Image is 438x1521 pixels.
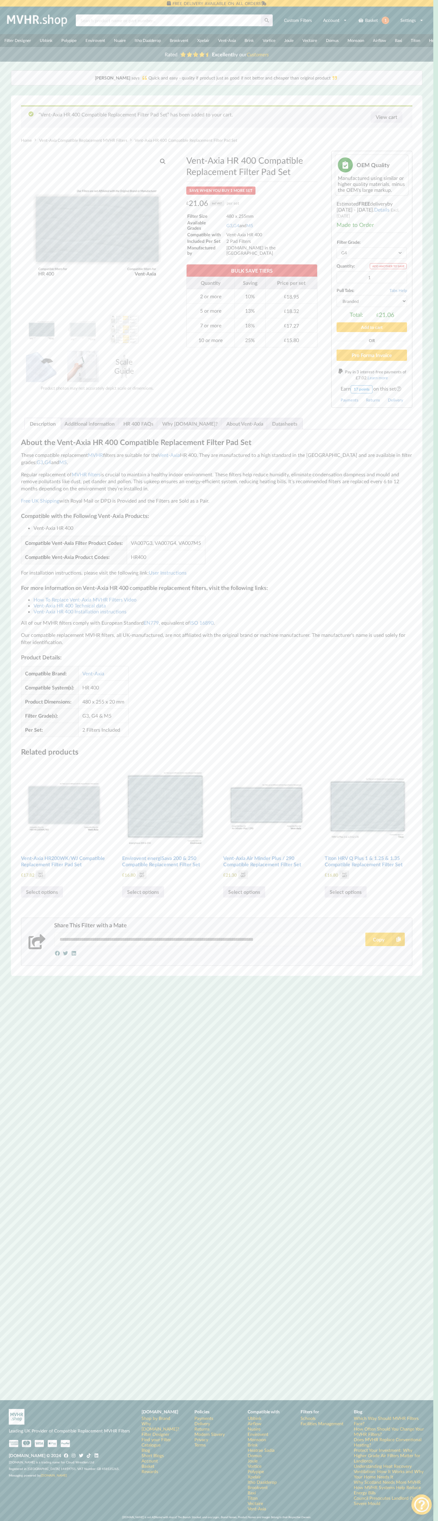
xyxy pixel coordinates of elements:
button: Copy [365,933,405,946]
td: 10% [234,289,265,304]
a: Rewards [142,1469,158,1474]
a: Select options for “Vent-Axia HR200WK/WJ Compatible Replacement Filter Pad Set” [21,886,63,898]
span: per set [227,198,239,208]
a: Home [21,138,32,143]
a: Select options for “Vent-Axia Air Minder Plus / 290 Compatible Replacement Filter Set” [223,886,265,898]
div: Share This Filter with a Mate [54,922,405,929]
span: £ [284,323,286,328]
a: Description [30,418,56,429]
a: Itho Daalderop [248,1479,277,1485]
input: Product quantity [337,271,407,283]
td: [DOMAIN_NAME] in the [GEOGRAPHIC_DATA] [226,245,317,256]
span: £ [122,872,125,877]
a: Xpelair [248,1474,261,1479]
img: mvhr-inverted.png [9,1409,24,1425]
a: ISO 16890 [190,620,214,626]
div: 21.06 [186,198,239,208]
a: M5 [246,223,253,228]
p: For installation instructions, please visit the following link: [21,569,413,576]
span: OEM Quality [357,161,390,168]
span: Registered in [GEOGRAPHIC_DATA] 14459751. VAT Number GB 458535265. [9,1467,119,1471]
span: £ [284,338,286,343]
a: Select options for “Titon HRV Q Plus 1 & 1.25 & 1.35 Compatible Replacement Filter Set” [325,886,367,898]
a: Filter Designer [142,1431,169,1437]
a: Envirovent energiSava 200 & 250 Compatible Replacement Filter Set £16.80inclVAT [122,761,209,879]
td: 480 x 255 x 20 mm [78,694,128,709]
a: Blog [142,1447,150,1453]
a: Airflow [368,34,390,47]
div: ADD ANOTHER TO SAVE [370,263,407,269]
th: BULK SAVE TIERS [187,264,317,277]
li: Vent-Axia HR 400 [33,525,413,531]
button: Add to cart [337,322,407,332]
td: Compatible Vent-Axia Product Codes: [21,550,127,564]
a: How Often Should You Change Your MVHR Filters? [354,1426,425,1437]
a: Nuaire [248,1426,260,1431]
a: Understanding Heat Recovery Ventilation: How It Works and Why Your Home Needs It [354,1463,425,1479]
div: 17 points [351,385,373,393]
p: Leading UK Provider of Compatible Replacement MVHR Filters [9,1428,133,1434]
td: 13% [234,303,265,318]
div: Product photos may not accurately depict scale or dimensions. [21,386,174,391]
td: Available Grades [187,220,225,231]
a: Ubbink [248,1416,261,1421]
a: About Vent-Axia [226,418,263,429]
a: Vent-Axia [214,34,240,47]
h3: Product Details: [21,654,413,661]
td: Compatible Vent-Axia Filter Product Codes: [21,536,127,550]
a: Which Way Should MVHR Filters Face? [354,1416,425,1426]
a: Payments [341,397,358,402]
h2: About the Vent-Axia HR 400 Compatible Replacement Filter Pad Set [21,438,413,447]
a: Terms [194,1442,206,1447]
td: G3, G4 & M5 [78,709,128,723]
td: Filter Grade(s): [21,709,78,723]
a: Does MVHR Replace Conventional Heating? [354,1437,425,1447]
span: Total: [350,311,363,318]
span: Messaging powered by [9,1473,67,1477]
p: Our compatible replacement MVHR filters, all UK-manufactured, are not affiliated with the origina... [21,632,413,646]
a: Basket [142,1463,154,1469]
a: Polypipe [248,1469,264,1474]
a: Vent-Axia HR200WK/WJ Compatible Replacement Filter Pad Set £17.82inclVAT [21,761,107,879]
a: Titon [406,34,425,47]
a: How MVHR Systems Help Reduce Energy Bills [354,1485,425,1495]
span: £ [325,872,327,877]
h1: Vent-Axia HR 400 Compatible Replacement Filter Pad Set [186,155,317,177]
h3: Compatible with the Following Vent-Axia Products: [21,512,413,520]
td: Included Per Set [187,238,225,244]
a: Baxi [248,1490,256,1495]
a: Delivery [194,1421,210,1426]
a: Modern Slavery [194,1431,225,1437]
a: Vent-Axia [82,670,104,676]
a: Airflow [248,1421,261,1426]
a: Find your Filter [142,1437,171,1442]
h2: Vent-Axia Air Minder Plus / 290 Compatible Replacement Filter Set [223,853,310,870]
b: Filters for [301,1409,319,1414]
th: Quantity [187,277,234,289]
div: 17.82 [21,870,45,879]
td: Product Dimensions: [21,694,78,709]
td: 25% [234,332,265,347]
span: Rated [165,51,178,57]
td: 18% [234,318,265,333]
a: Account [142,1458,158,1463]
a: Returns [194,1426,209,1431]
td: 480 x 255mm [226,213,317,219]
a: Delivery [388,397,403,402]
a: Custom Filters [280,15,316,26]
td: 5 or more [187,303,234,318]
a: Polypipe [57,34,81,47]
div: Quick and easy - quality if product just as good if not better and cheaper than original product [18,75,416,81]
h2: Titon HRV Q Plus 1 & 1.25 & 1.35 Compatible Replacement Filter Set [325,853,411,870]
a: M5 [59,459,67,465]
a: Itho Daalderop [130,34,165,47]
div: Manufactured using similar or higher quality materials, minus the OEM's large markup. [338,175,406,193]
a: Envirovent [81,34,110,47]
div: 16.80 [122,870,147,879]
a: G4 [233,223,239,228]
a: Learn more [368,375,388,380]
a: Privacy [194,1437,208,1442]
span: £ [356,375,358,380]
a: Basket1 [354,13,393,28]
a: Vent-Axia HR 400 Technical data [33,602,106,608]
